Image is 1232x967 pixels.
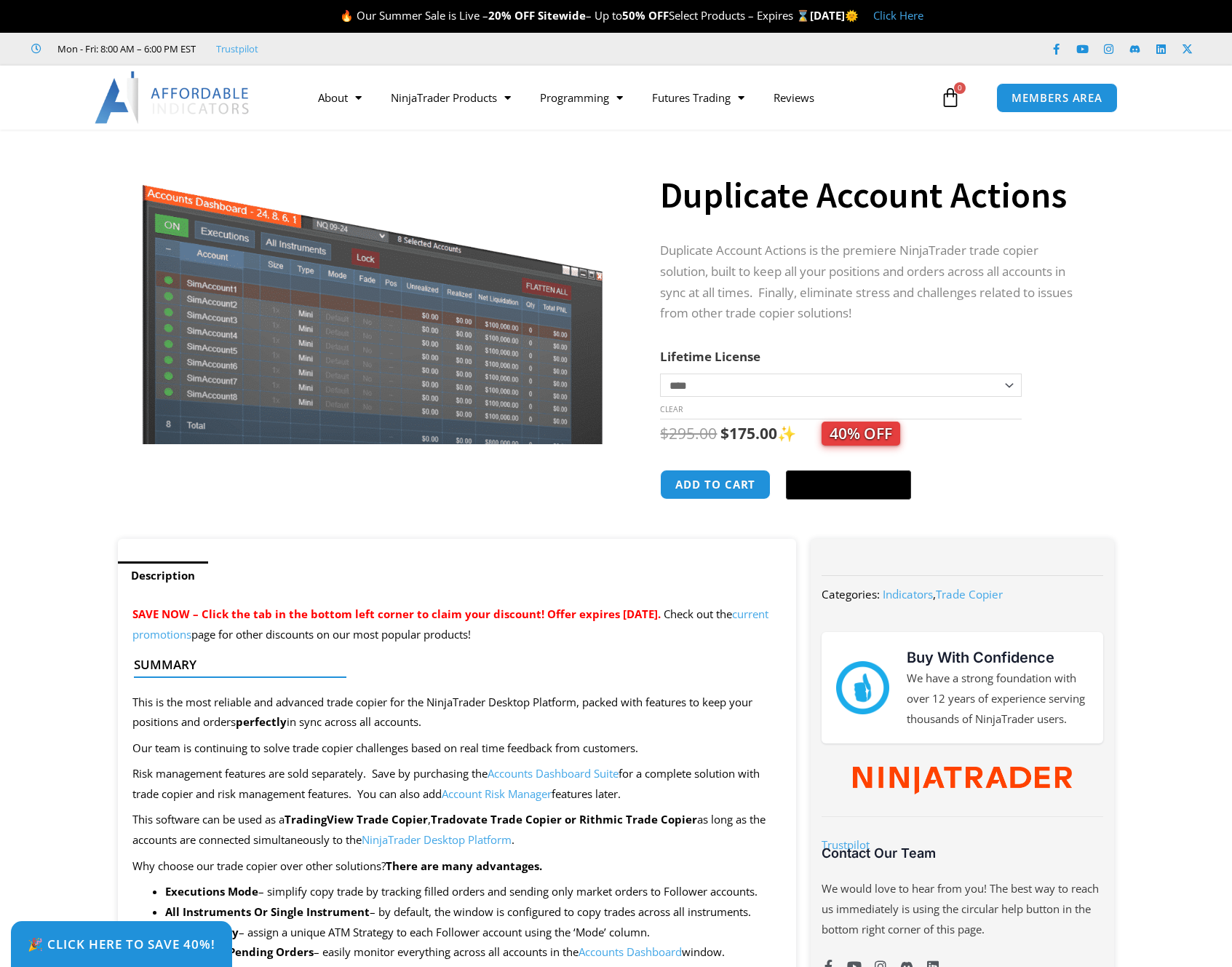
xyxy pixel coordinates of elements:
[759,81,829,114] a: Reviews
[132,607,661,621] span: SAVE NOW – Click the tab in the bottom left corner to claim your discount! Offer expires [DATE].
[777,423,900,443] span: ✨
[1012,92,1102,103] span: MEMBERS AREA
[637,81,759,114] a: Futures Trading
[236,714,287,729] strong: perfectly
[538,8,586,23] strong: Sitewide
[165,882,782,902] li: – simplify copy trade by tracking filled orders and sending only market orders to Follower accounts.
[660,423,717,443] bdi: 295.00
[836,661,889,714] img: mark thumbs good 43913 | Affordable Indicators – NinjaTrader
[883,587,933,601] a: Indicators
[386,859,542,873] strong: There are many advantages.
[660,240,1085,325] p: Duplicate Account Actions is the premiere NinjaTrader trade copier solution, built to keep all yo...
[376,81,525,114] a: NinjaTrader Products
[132,692,782,733] p: This is the most reliable and advanced trade copier for the NinjaTrader Desktop Platform, packed ...
[660,170,1085,221] h1: Duplicate Account Actions
[132,607,768,642] a: current promotions
[853,767,1072,794] img: NinjaTrader Wordmark color RGB | Affordable Indicators – NinjaTrader
[132,856,782,877] p: Why choose our trade copier over other solutions?
[303,81,937,114] nav: Menu
[165,884,258,899] strong: Executions Mode
[95,71,251,124] img: LogoAI | Affordable Indicators – NinjaTrader
[132,764,782,805] p: Risk management features are sold separately. Save by purchasing the for a complete solution with...
[996,83,1118,113] a: MEMBERS AREA
[883,587,1003,601] span: ,
[873,8,923,23] a: Click Here
[285,812,428,826] strong: TradingView Trade Copier
[138,155,606,527] img: Screenshot 2024-08-26 15414455555
[11,921,232,967] a: 🎉 Click Here to save 40%!
[822,845,1102,861] h3: Contact Our Team
[216,40,258,58] a: Trustpilot
[488,766,619,781] a: Accounts Dashboard Suite
[132,810,782,850] p: This software can be used as a , as long as the accounts are connected simultaneously to the .
[340,8,810,23] span: 🔥 Our Summer Sale is Live – – Up to Select Products – Expires ⌛
[362,832,512,847] a: NinjaTrader Desktop Platform
[720,423,777,443] bdi: 175.00
[845,8,859,23] span: 🌞
[822,837,870,852] a: Trustpilot
[118,561,208,590] a: Description
[660,423,669,443] span: $
[165,902,782,923] li: – by default, the window is configured to copy trades across all instruments.
[660,348,760,365] label: Lifetime License
[165,904,370,919] strong: All Instruments Or Single Instrument
[822,422,900,446] span: 40% OFF
[132,604,782,645] p: Check out the page for other discounts on our most popular products!
[720,423,729,443] span: $
[622,8,669,23] strong: 50% OFF
[525,81,637,114] a: Programming
[660,470,771,500] button: Add to cart
[28,938,215,950] span: 🎉 Click Here to save 40%!
[810,8,859,23] strong: [DATE]
[907,668,1089,730] p: We have a strong foundation with over 12 years of experience serving thousands of NinjaTrader users.
[488,8,535,23] strong: 20% OFF
[431,812,697,826] strong: Tradovate Trade Copier or Rithmic Trade Copier
[907,647,1089,668] h3: Buy With Confidence
[822,587,880,601] span: Categories:
[660,404,683,414] a: Clear options
[936,587,1003,601] a: Trade Copier
[954,82,966,94] span: 0
[54,40,196,58] span: Mon - Fri: 8:00 AM – 6:00 PM EST
[134,658,769,672] h4: Summary
[786,470,911,500] button: Buy with GPay
[303,81,376,114] a: About
[918,76,982,119] a: 0
[442,786,552,801] a: Account Risk Manager
[822,879,1102,940] p: We would love to hear from you! The best way to reach us immediately is using the circular help b...
[132,738,782,759] p: Our team is continuing to solve trade copier challenges based on real time feedback from customers.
